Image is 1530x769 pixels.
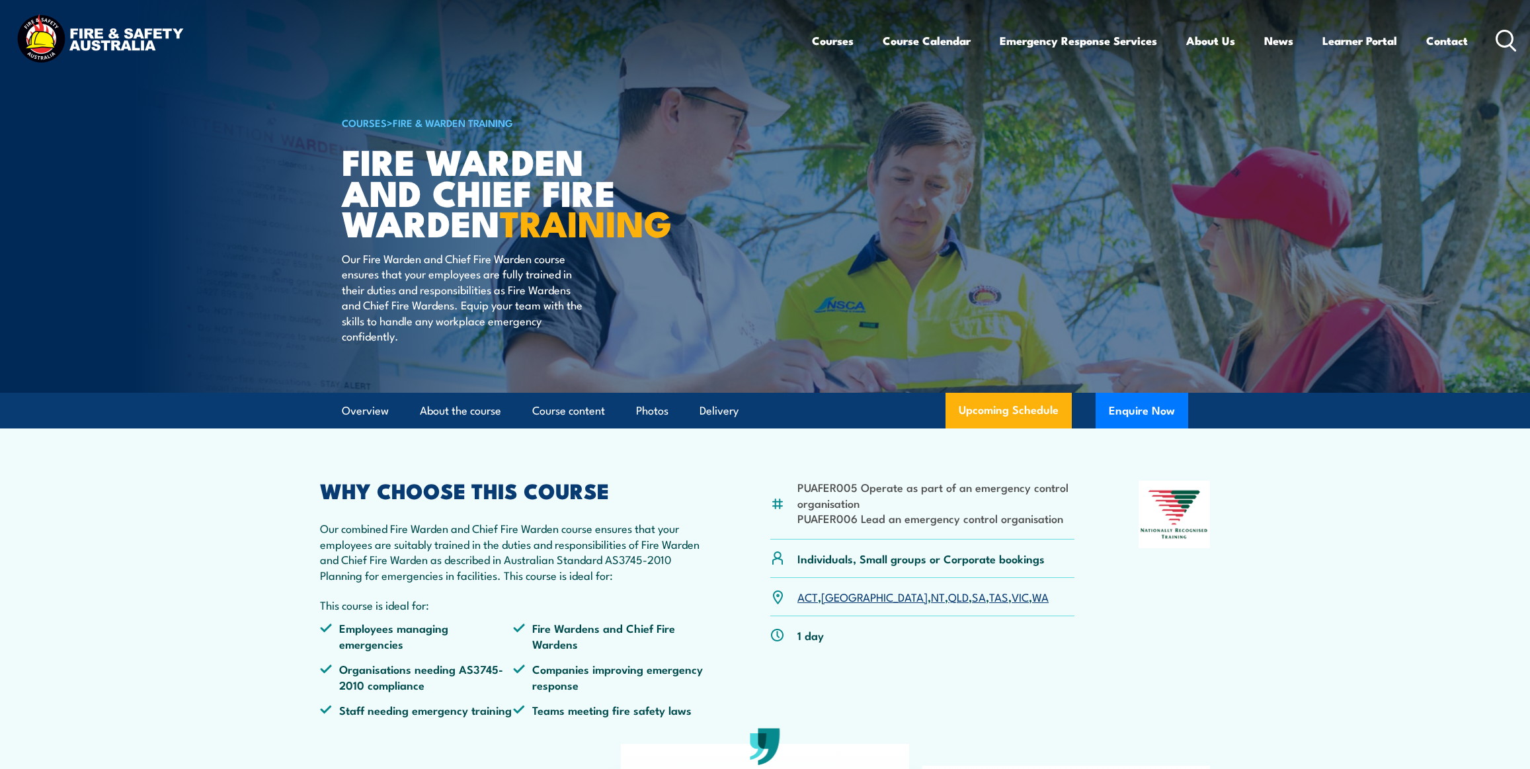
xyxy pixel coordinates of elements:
[1000,23,1157,58] a: Emergency Response Services
[320,702,513,717] li: Staff needing emergency training
[342,251,583,343] p: Our Fire Warden and Chief Fire Warden course ensures that your employees are fully trained in the...
[1139,481,1210,548] img: Nationally Recognised Training logo.
[821,588,928,604] a: [GEOGRAPHIC_DATA]
[1096,393,1188,428] button: Enquire Now
[948,588,969,604] a: QLD
[320,661,513,692] li: Organisations needing AS3745-2010 compliance
[1426,23,1468,58] a: Contact
[320,597,706,612] p: This course is ideal for:
[946,393,1072,428] a: Upcoming Schedule
[320,481,706,499] h2: WHY CHOOSE THIS COURSE
[700,393,739,428] a: Delivery
[1264,23,1293,58] a: News
[883,23,971,58] a: Course Calendar
[320,520,706,583] p: Our combined Fire Warden and Chief Fire Warden course ensures that your employees are suitably tr...
[989,588,1008,604] a: TAS
[320,620,513,651] li: Employees managing emergencies
[797,589,1049,604] p: , , , , , , ,
[513,661,706,692] li: Companies improving emergency response
[1032,588,1049,604] a: WA
[972,588,986,604] a: SA
[342,114,668,130] h6: >
[636,393,668,428] a: Photos
[797,479,1074,510] li: PUAFER005 Operate as part of an emergency control organisation
[342,115,387,130] a: COURSES
[513,620,706,651] li: Fire Wardens and Chief Fire Wardens
[797,510,1074,526] li: PUAFER006 Lead an emergency control organisation
[513,702,706,717] li: Teams meeting fire safety laws
[342,393,389,428] a: Overview
[500,194,672,249] strong: TRAINING
[931,588,945,604] a: NT
[342,145,668,238] h1: Fire Warden and Chief Fire Warden
[812,23,854,58] a: Courses
[797,551,1045,566] p: Individuals, Small groups or Corporate bookings
[420,393,501,428] a: About the course
[797,588,818,604] a: ACT
[1322,23,1397,58] a: Learner Portal
[1012,588,1029,604] a: VIC
[393,115,513,130] a: Fire & Warden Training
[1186,23,1235,58] a: About Us
[532,393,605,428] a: Course content
[797,627,824,643] p: 1 day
